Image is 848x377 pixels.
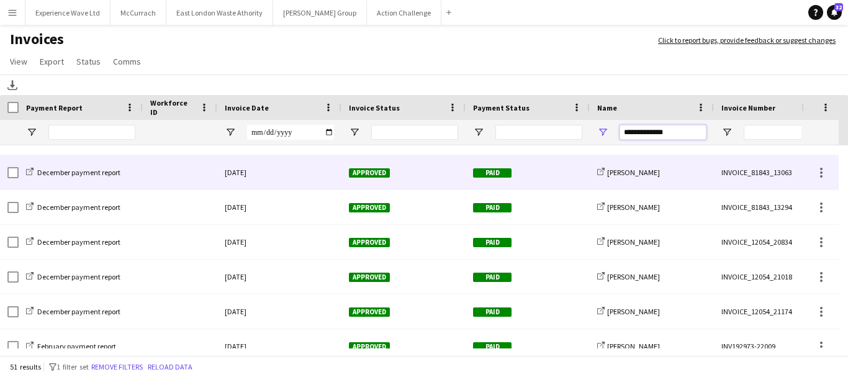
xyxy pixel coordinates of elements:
div: [DATE] [217,155,341,189]
button: [PERSON_NAME] Group [273,1,367,25]
button: Open Filter Menu [721,127,733,138]
span: Payment Status [473,103,530,112]
span: Paid [473,168,512,178]
button: Open Filter Menu [225,127,236,138]
span: Approved [349,273,390,282]
button: Open Filter Menu [473,127,484,138]
button: McCurrach [111,1,166,25]
div: [DATE] [217,329,341,363]
span: Comms [113,56,141,67]
a: Comms [108,53,146,70]
a: December payment report [26,307,120,316]
input: Invoice Date Filter Input [247,125,334,140]
a: December payment report [26,237,120,247]
input: Payment Report Filter Input [48,125,135,140]
span: December payment report [37,168,120,177]
a: December payment report [26,202,120,212]
span: Paid [473,238,512,247]
button: Action Challenge [367,1,441,25]
span: 1 filter set [56,362,89,371]
span: December payment report [37,202,120,212]
a: February payment report [26,342,116,351]
span: Export [40,56,64,67]
span: Paid [473,342,512,352]
span: [PERSON_NAME] [607,168,660,177]
input: Invoice Number Filter Input [744,125,831,140]
span: Approved [349,238,390,247]
span: February payment report [37,342,116,351]
span: December payment report [37,307,120,316]
span: Paid [473,203,512,212]
span: Paid [473,273,512,282]
div: INVOICE_81843_13063 [714,155,838,189]
span: View [10,56,27,67]
div: INVOICE_12054_21174 [714,294,838,329]
a: Status [71,53,106,70]
a: December payment report [26,272,120,281]
button: Experience Wave Ltd [25,1,111,25]
span: Invoice Status [349,103,400,112]
span: [PERSON_NAME] [607,307,660,316]
a: View [5,53,32,70]
span: December payment report [37,272,120,281]
button: East London Waste Athority [166,1,273,25]
input: Name Filter Input [620,125,706,140]
div: [DATE] [217,225,341,259]
button: Remove filters [89,360,145,374]
div: [DATE] [217,260,341,294]
a: Export [35,53,69,70]
div: INVOICE_12054_20834 [714,225,838,259]
span: Invoice Number [721,103,775,112]
span: Invoice Date [225,103,269,112]
div: INVOICE_12054_21018 [714,260,838,294]
button: Open Filter Menu [597,127,608,138]
span: Status [76,56,101,67]
span: Name [597,103,617,112]
input: Invoice Status Filter Input [371,125,458,140]
div: [DATE] [217,190,341,224]
span: Workforce ID [150,98,195,117]
a: 32 [827,5,842,20]
span: Paid [473,307,512,317]
span: [PERSON_NAME] [607,237,660,247]
span: [PERSON_NAME] [607,272,660,281]
span: Approved [349,307,390,317]
a: Click to report bugs, provide feedback or suggest changes [658,35,836,46]
span: December payment report [37,237,120,247]
button: Reload data [145,360,195,374]
a: December payment report [26,168,120,177]
span: Approved [349,342,390,352]
div: INV192973-22009 [714,329,838,363]
app-action-btn: Download [5,78,20,93]
span: 32 [834,3,843,11]
div: [DATE] [217,294,341,329]
span: [PERSON_NAME] [607,202,660,212]
button: Open Filter Menu [349,127,360,138]
span: Payment Report [26,103,83,112]
span: [PERSON_NAME] [607,342,660,351]
span: Approved [349,168,390,178]
button: Open Filter Menu [26,127,37,138]
span: Approved [349,203,390,212]
div: INVOICE_81843_13294 [714,190,838,224]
